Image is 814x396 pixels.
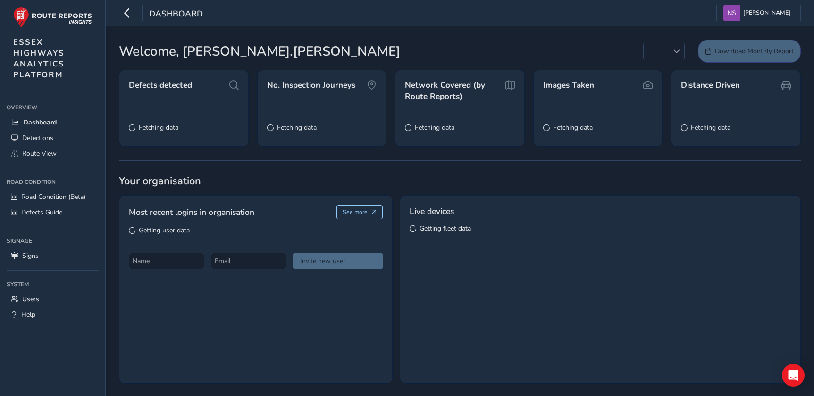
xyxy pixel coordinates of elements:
div: Overview [7,100,99,115]
img: diamond-layout [723,5,740,21]
span: Fetching data [691,123,730,132]
a: Defects Guide [7,205,99,220]
span: Images Taken [543,80,594,91]
span: Defects Guide [21,208,62,217]
span: Fetching data [277,123,317,132]
div: Road Condition [7,175,99,189]
span: [PERSON_NAME] [743,5,790,21]
input: Name [129,253,204,269]
span: Users [22,295,39,304]
span: Route View [22,149,57,158]
span: Help [21,310,35,319]
span: No. Inspection Journeys [267,80,355,91]
a: Users [7,291,99,307]
span: Signs [22,251,39,260]
a: Route View [7,146,99,161]
a: Signs [7,248,99,264]
span: Network Covered (by Route Reports) [405,80,504,102]
img: rr logo [13,7,92,28]
span: Fetching data [139,123,178,132]
input: Email [211,253,286,269]
span: Defects detected [129,80,192,91]
span: Road Condition (Beta) [21,192,85,201]
button: [PERSON_NAME] [723,5,794,21]
span: Distance Driven [681,80,740,91]
span: Your organisation [119,174,801,188]
a: Dashboard [7,115,99,130]
span: ESSEX HIGHWAYS ANALYTICS PLATFORM [13,37,65,80]
span: Most recent logins in organisation [129,206,254,218]
button: See more [336,205,383,219]
a: Detections [7,130,99,146]
span: Dashboard [149,8,203,21]
span: Fetching data [415,123,454,132]
span: Getting fleet data [420,224,471,233]
div: Open Intercom Messenger [782,364,805,387]
span: Dashboard [23,118,57,127]
div: Signage [7,234,99,248]
a: Help [7,307,99,322]
span: Detections [22,133,53,142]
span: Welcome, [PERSON_NAME].[PERSON_NAME] [119,41,400,61]
span: Live devices [410,205,454,217]
span: Fetching data [553,123,593,132]
a: Road Condition (Beta) [7,189,99,205]
span: Getting user data [139,226,190,235]
span: See more [343,208,368,216]
div: System [7,277,99,291]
